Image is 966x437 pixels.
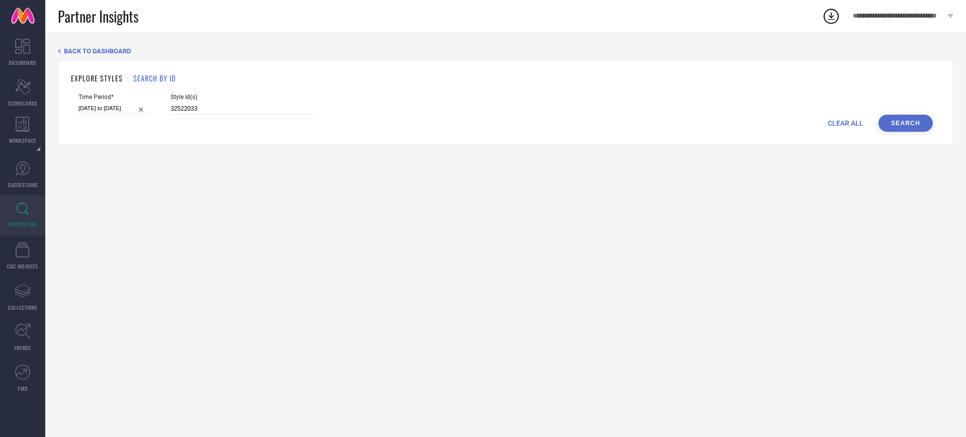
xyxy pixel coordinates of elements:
[14,344,31,352] span: TRENDS
[9,59,36,66] span: DASHBOARD
[78,103,148,114] input: Select time period
[71,73,123,83] h1: EXPLORE STYLES
[8,304,38,311] span: COLLECTIONS
[828,119,863,127] span: CLEAR ALL
[878,115,933,132] button: Search
[9,220,37,228] span: INSPIRATION
[7,263,38,270] span: CDC INSIGHTS
[9,137,37,144] span: WORKSPACE
[8,181,38,189] span: SUGGESTIONS
[8,100,38,107] span: SCORECARDS
[133,73,176,83] h1: SEARCH BY ID
[64,47,131,55] span: BACK TO DASHBOARD
[78,94,148,101] span: Time Period*
[18,385,28,392] span: FWD
[58,47,953,55] div: Back TO Dashboard
[171,94,316,101] span: Style Id(s)
[822,7,840,25] div: Open download list
[58,6,138,27] span: Partner Insights
[171,103,316,115] input: Enter comma separated style ids e.g. 12345, 67890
